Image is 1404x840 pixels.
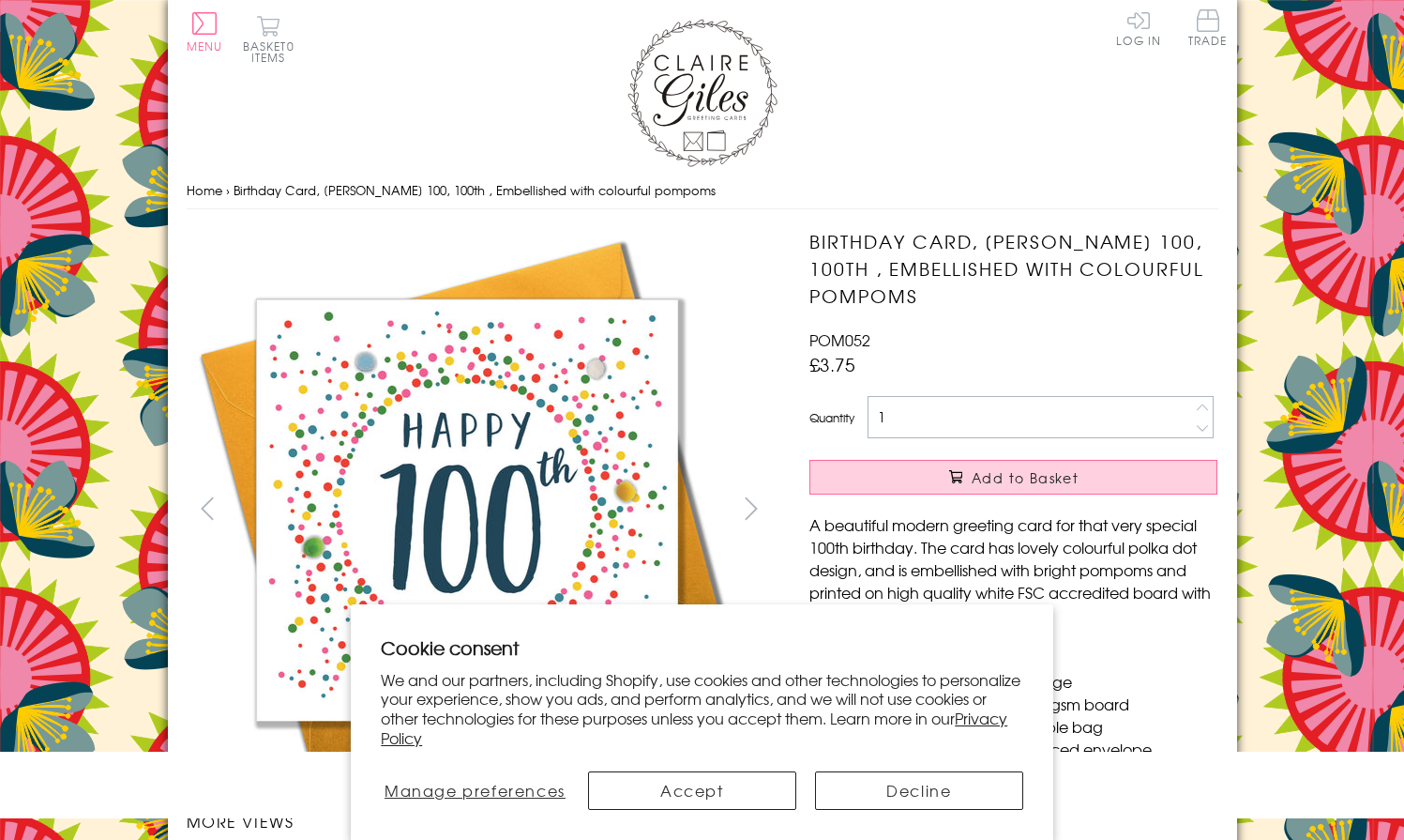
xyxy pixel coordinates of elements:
span: Trade [1188,9,1228,46]
span: POM052 [809,328,870,351]
p: We and our partners, including Shopify, use cookies and other technologies to personalize your ex... [381,670,1023,748]
a: Privacy Policy [381,707,1007,749]
button: Add to Basket [809,460,1217,495]
span: Manage preferences [385,779,566,802]
a: Log In [1116,9,1161,46]
img: Birthday Card, Dotty 100, 100th , Embellished with colourful pompoms [186,228,748,791]
span: Birthday Card, [PERSON_NAME] 100, 100th , Embellished with colourful pompoms [234,181,716,199]
h2: Cookie consent [381,634,1023,661]
h3: More views [187,810,773,832]
h1: Birthday Card, [PERSON_NAME] 100, 100th , Embellished with colourful pompoms [809,228,1217,309]
button: next [730,487,772,529]
nav: breadcrumbs [187,172,1218,210]
span: Add to Basket [972,468,1079,487]
button: Decline [815,771,1023,810]
button: Manage preferences [381,771,568,810]
span: 0 items [251,38,294,66]
button: Basket0 items [243,15,294,63]
p: A beautiful modern greeting card for that very special 100th birthday. The card has lovely colour... [809,513,1217,626]
a: Trade [1188,9,1228,50]
a: Home [187,181,222,199]
span: › [226,181,230,199]
label: Quantity [809,409,854,426]
img: Claire Giles Greetings Cards [627,19,777,167]
img: Birthday Card, Dotty 100, 100th , Embellished with colourful pompoms [772,228,1335,603]
button: Menu [187,12,223,52]
button: Accept [588,771,796,810]
span: Menu [187,38,223,54]
button: prev [187,487,229,529]
span: £3.75 [809,351,855,377]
